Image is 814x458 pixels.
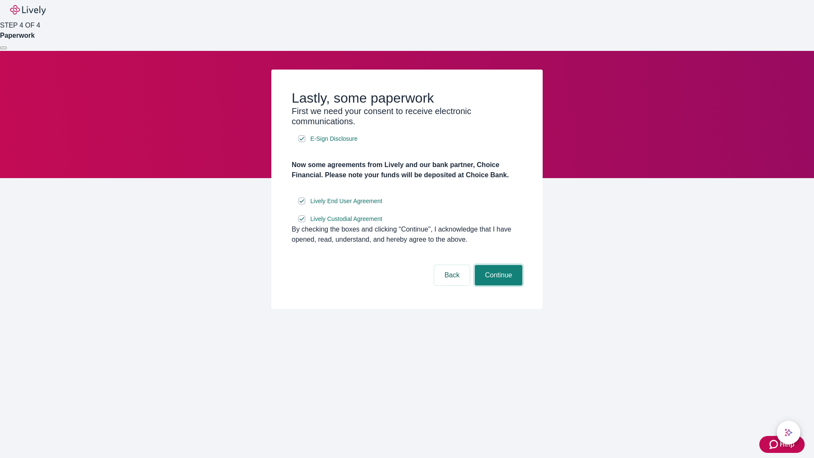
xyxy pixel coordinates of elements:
[777,421,800,444] button: chat
[292,160,522,180] h4: Now some agreements from Lively and our bank partner, Choice Financial. Please note your funds wi...
[292,106,522,126] h3: First we need your consent to receive electronic communications.
[759,436,805,453] button: Zendesk support iconHelp
[780,439,794,450] span: Help
[10,5,46,15] img: Lively
[310,215,382,223] span: Lively Custodial Agreement
[292,90,522,106] h2: Lastly, some paperwork
[475,265,522,285] button: Continue
[309,196,384,207] a: e-sign disclosure document
[784,428,793,437] svg: Lively AI Assistant
[310,197,382,206] span: Lively End User Agreement
[309,134,359,144] a: e-sign disclosure document
[434,265,470,285] button: Back
[310,134,357,143] span: E-Sign Disclosure
[769,439,780,450] svg: Zendesk support icon
[309,214,384,224] a: e-sign disclosure document
[292,224,522,245] div: By checking the boxes and clicking “Continue", I acknowledge that I have opened, read, understand...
